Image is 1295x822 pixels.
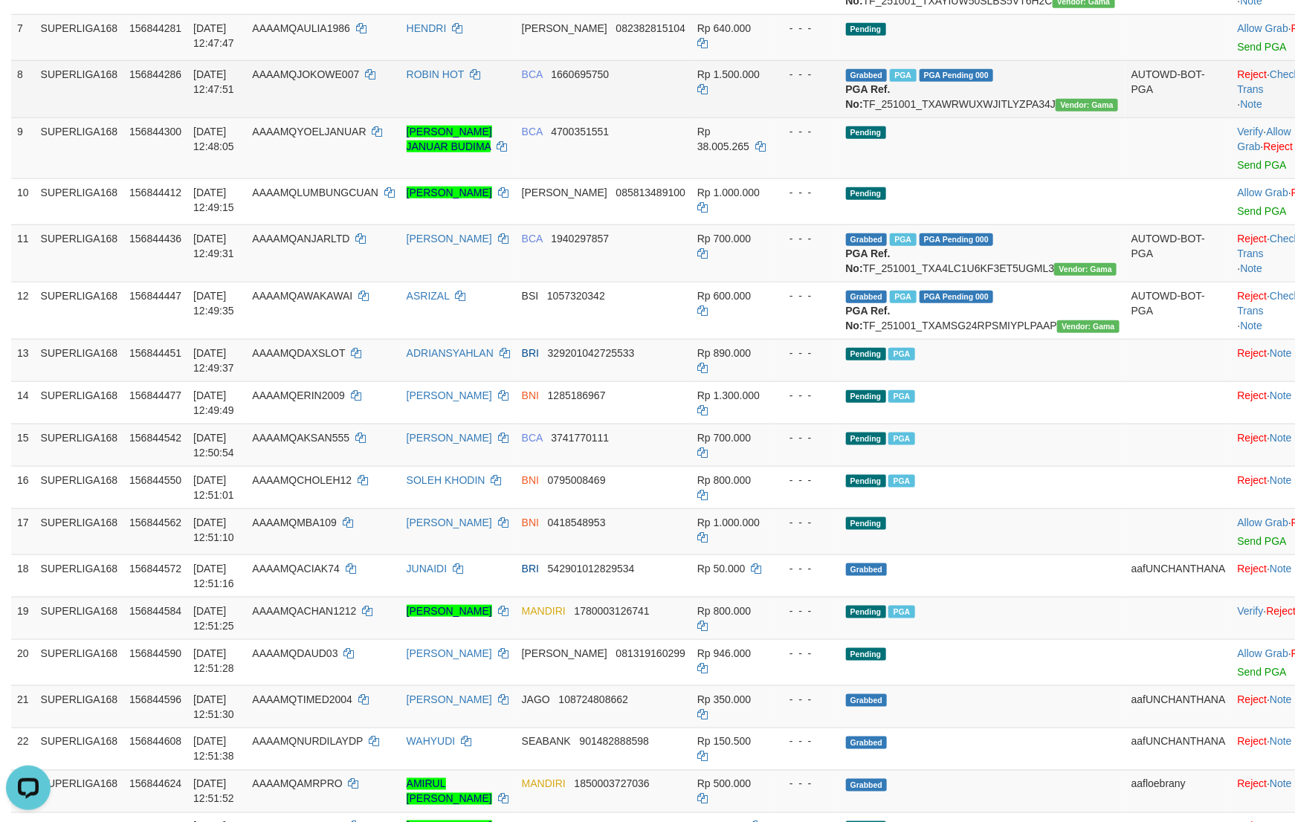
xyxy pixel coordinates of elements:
span: AAAAMQDAXSLOT [252,347,345,359]
a: Reject [1238,778,1267,790]
a: [PERSON_NAME] [407,432,492,444]
td: 9 [11,117,35,178]
a: Verify [1238,126,1264,137]
span: AAAAMQAULIA1986 [252,22,350,34]
span: [PERSON_NAME] [522,22,607,34]
span: Marked by aafsengchandara [888,348,914,360]
span: Rp 640.000 [697,22,751,34]
td: 10 [11,178,35,224]
span: 156844624 [129,778,181,790]
span: Copy 0795008469 to clipboard [548,474,606,486]
span: Marked by aafsoycanthlai [890,233,916,246]
span: Copy 4700351551 to clipboard [551,126,609,137]
span: 156844300 [129,126,181,137]
span: [DATE] 12:49:31 [193,233,234,259]
span: Rp 1.000.000 [697,187,760,198]
span: Rp 700.000 [697,432,751,444]
a: ADRIANSYAHLAN [407,347,494,359]
span: BCA [522,233,543,245]
span: AAAAMQNURDILAYDP [252,736,363,748]
span: Rp 946.000 [697,647,751,659]
td: SUPERLIGA168 [35,597,124,639]
span: BCA [522,432,543,444]
div: - - - [778,515,834,530]
span: [DATE] 12:49:35 [193,290,234,317]
span: [DATE] 12:51:16 [193,563,234,589]
span: Vendor URL: https://trx31.1velocity.biz [1057,320,1120,333]
span: AAAAMQAWAKAWAI [252,290,352,302]
td: SUPERLIGA168 [35,639,124,685]
span: AAAAMQACIAK74 [252,563,340,575]
td: AUTOWD-BOT-PGA [1126,282,1232,339]
span: · [1238,517,1291,528]
a: JUNAIDI [407,563,447,575]
span: [DATE] 12:51:10 [193,517,234,543]
td: SUPERLIGA168 [35,685,124,728]
span: [DATE] 12:49:37 [193,347,234,374]
span: AAAAMQAKSAN555 [252,432,349,444]
span: BCA [522,126,543,137]
span: Rp 890.000 [697,347,751,359]
a: Allow Grab [1238,22,1288,34]
span: Pending [846,475,886,488]
span: Pending [846,433,886,445]
a: Note [1270,736,1292,748]
span: Pending [846,187,886,200]
a: Send PGA [1238,159,1286,171]
a: Note [1270,778,1292,790]
span: 156844608 [129,736,181,748]
span: AAAAMQJOKOWE007 [252,68,359,80]
a: Send PGA [1238,205,1286,217]
a: Note [1270,347,1292,359]
td: 17 [11,508,35,554]
td: 15 [11,424,35,466]
td: 19 [11,597,35,639]
span: [DATE] 12:50:54 [193,432,234,459]
a: [PERSON_NAME] [407,605,492,617]
span: 156844584 [129,605,181,617]
a: Reject [1238,736,1267,748]
b: PGA Ref. No: [846,247,891,274]
span: 156844412 [129,187,181,198]
span: [DATE] 12:48:05 [193,126,234,152]
span: Marked by aafsoycanthlai [890,69,916,82]
span: Rp 1.000.000 [697,517,760,528]
td: SUPERLIGA168 [35,224,124,282]
div: - - - [778,734,834,749]
div: - - - [778,646,834,661]
div: - - - [778,603,834,618]
span: 156844596 [129,693,181,705]
span: [DATE] 12:51:30 [193,693,234,720]
a: Note [1270,432,1292,444]
a: WAHYUDI [407,736,456,748]
span: Rp 800.000 [697,605,751,617]
span: [DATE] 12:49:49 [193,389,234,416]
span: Copy 542901012829534 to clipboard [548,563,635,575]
div: - - - [778,231,834,246]
span: AAAAMQCHOLEH12 [252,474,352,486]
div: - - - [778,777,834,792]
a: Reject [1238,474,1267,486]
span: Pending [846,23,886,36]
span: PGA Pending [920,233,994,246]
span: Grabbed [846,694,888,707]
span: 156844477 [129,389,181,401]
span: BNI [522,389,539,401]
span: Rp 150.500 [697,736,751,748]
div: - - - [778,473,834,488]
td: SUPERLIGA168 [35,508,124,554]
span: [DATE] 12:51:38 [193,736,234,763]
span: Copy 3741770111 to clipboard [551,432,609,444]
a: Reject [1238,347,1267,359]
span: Rp 600.000 [697,290,751,302]
span: Copy 1285186967 to clipboard [548,389,606,401]
td: 16 [11,466,35,508]
b: PGA Ref. No: [846,83,891,110]
span: [PERSON_NAME] [522,647,607,659]
span: Copy 1850003727036 to clipboard [575,778,650,790]
a: Note [1270,474,1292,486]
span: AAAAMQLUMBUNGCUAN [252,187,378,198]
td: aafloebrany [1126,770,1232,812]
a: Note [1270,693,1292,705]
div: - - - [778,21,834,36]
